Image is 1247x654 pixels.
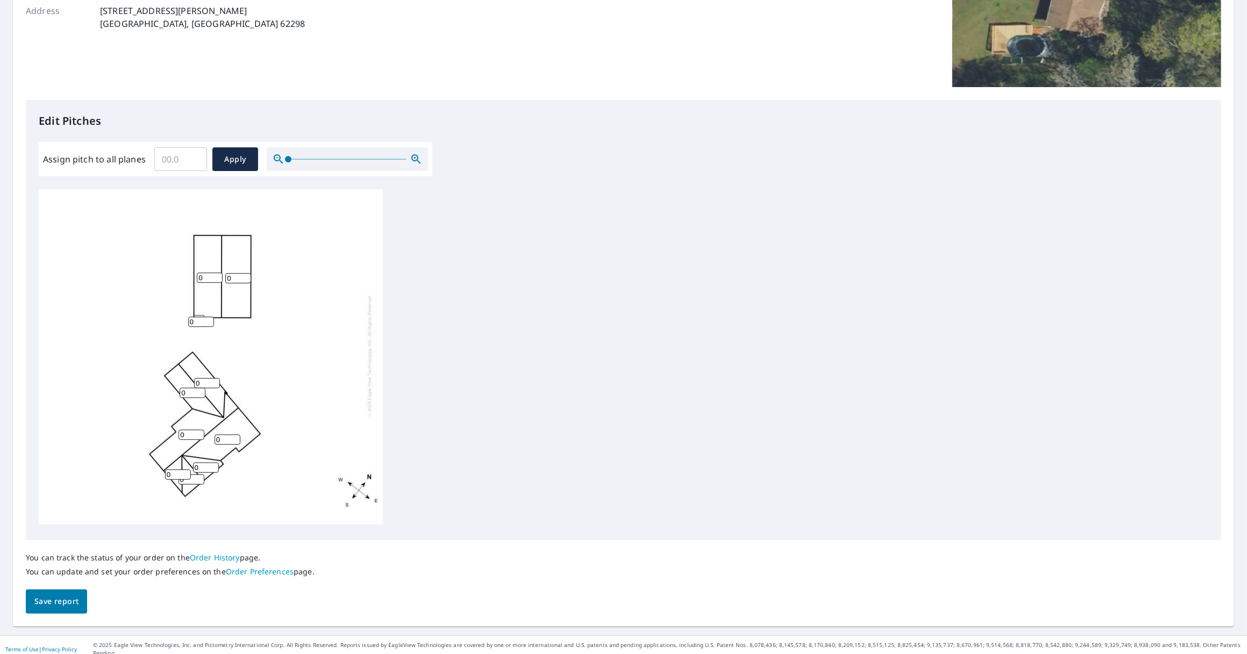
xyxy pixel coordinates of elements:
[190,552,240,563] a: Order History
[5,645,39,653] a: Terms of Use
[26,553,315,563] p: You can track the status of your order on the page.
[26,4,90,30] p: Address
[221,153,250,166] span: Apply
[39,113,1208,129] p: Edit Pitches
[43,153,146,166] label: Assign pitch to all planes
[26,567,315,577] p: You can update and set your order preferences on the page.
[226,566,294,577] a: Order Preferences
[26,589,87,614] button: Save report
[34,595,79,608] span: Save report
[5,646,77,652] p: |
[154,144,207,174] input: 00.0
[212,147,258,171] button: Apply
[100,4,305,30] p: [STREET_ADDRESS][PERSON_NAME] [GEOGRAPHIC_DATA], [GEOGRAPHIC_DATA] 62298
[42,645,77,653] a: Privacy Policy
